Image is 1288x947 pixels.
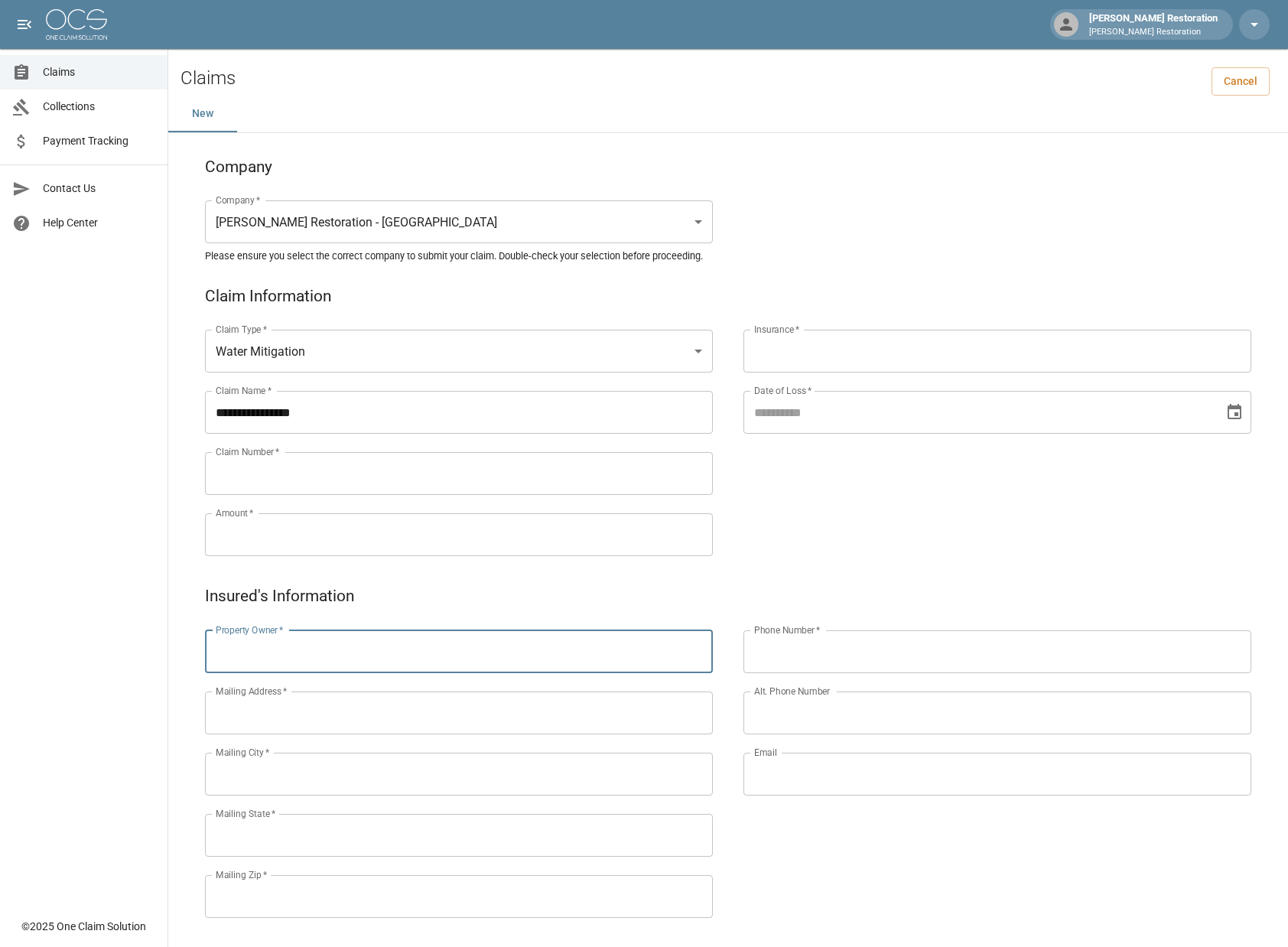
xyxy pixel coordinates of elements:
label: Claim Type [216,323,267,336]
label: Claim Name [216,384,272,397]
h5: Please ensure you select the correct company to submit your claim. Double-check your selection be... [205,249,1251,262]
span: Contact Us [43,181,155,197]
label: Amount [216,506,254,519]
button: Choose date [1219,397,1250,428]
div: Water Mitigation [205,330,713,373]
span: Payment Tracking [43,133,155,149]
h2: Claims [181,67,236,89]
label: Property Owner [216,623,284,636]
label: Email [754,746,777,759]
label: Mailing State [216,807,275,820]
span: Collections [43,99,155,115]
label: Phone Number [754,623,820,636]
p: [PERSON_NAME] Restoration [1089,26,1218,39]
label: Claim Number [216,445,279,458]
button: New [168,96,237,132]
label: Mailing Address [216,685,287,698]
div: dynamic tabs [168,96,1288,132]
button: open drawer [9,9,40,40]
label: Company [216,194,261,207]
label: Mailing Zip [216,868,268,881]
div: © 2025 One Claim Solution [21,919,146,934]
span: Help Center [43,215,155,231]
label: Alt. Phone Number [754,685,830,698]
label: Insurance [754,323,799,336]
div: [PERSON_NAME] Restoration - [GEOGRAPHIC_DATA] [205,200,713,243]
span: Claims [43,64,155,80]
label: Mailing City [216,746,270,759]
img: ocs-logo-white-transparent.png [46,9,107,40]
label: Date of Loss [754,384,812,397]
a: Cancel [1212,67,1270,96]
div: [PERSON_NAME] Restoration [1083,11,1224,38]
